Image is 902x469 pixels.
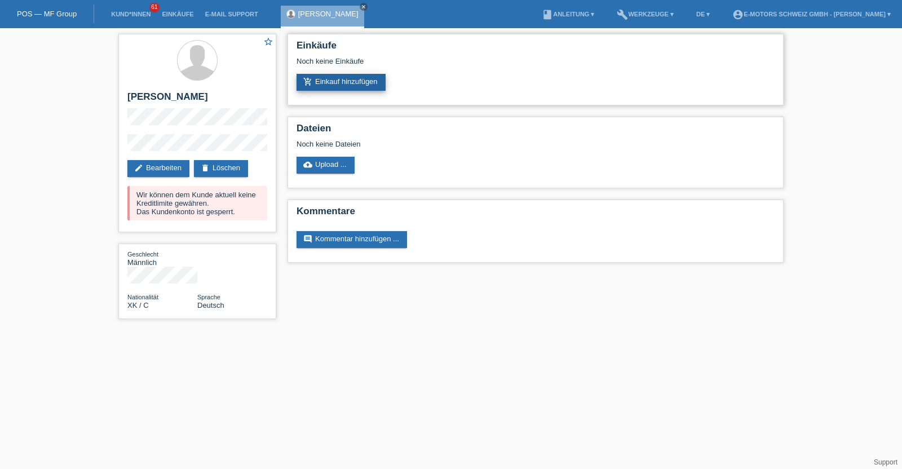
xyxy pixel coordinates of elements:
[536,11,600,17] a: bookAnleitung ▾
[127,186,267,220] div: Wir können dem Kunde aktuell keine Kreditlimite gewähren. Das Kundenkonto ist gesperrt.
[361,4,366,10] i: close
[303,160,312,169] i: cloud_upload
[127,301,149,309] span: Kosovo / C / 18.05.1994
[874,458,897,466] a: Support
[297,157,355,174] a: cloud_uploadUpload ...
[127,160,189,177] a: editBearbeiten
[298,10,359,18] a: [PERSON_NAME]
[542,9,553,20] i: book
[127,251,158,258] span: Geschlecht
[727,11,896,17] a: account_circleE-Motors Schweiz GmbH - [PERSON_NAME] ▾
[149,3,160,12] span: 61
[197,301,224,309] span: Deutsch
[617,9,628,20] i: build
[297,74,386,91] a: add_shopping_cartEinkauf hinzufügen
[297,57,775,74] div: Noch keine Einkäufe
[263,37,273,48] a: star_border
[156,11,199,17] a: Einkäufe
[360,3,368,11] a: close
[303,235,312,244] i: comment
[127,294,158,300] span: Nationalität
[297,206,775,223] h2: Kommentare
[200,11,264,17] a: E-Mail Support
[197,294,220,300] span: Sprache
[297,40,775,57] h2: Einkäufe
[297,123,775,140] h2: Dateien
[297,231,407,248] a: commentKommentar hinzufügen ...
[201,163,210,172] i: delete
[691,11,715,17] a: DE ▾
[127,250,197,267] div: Männlich
[134,163,143,172] i: edit
[194,160,248,177] a: deleteLöschen
[611,11,679,17] a: buildWerkzeuge ▾
[303,77,312,86] i: add_shopping_cart
[732,9,744,20] i: account_circle
[105,11,156,17] a: Kund*innen
[127,91,267,108] h2: [PERSON_NAME]
[263,37,273,47] i: star_border
[297,140,641,148] div: Noch keine Dateien
[17,10,77,18] a: POS — MF Group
